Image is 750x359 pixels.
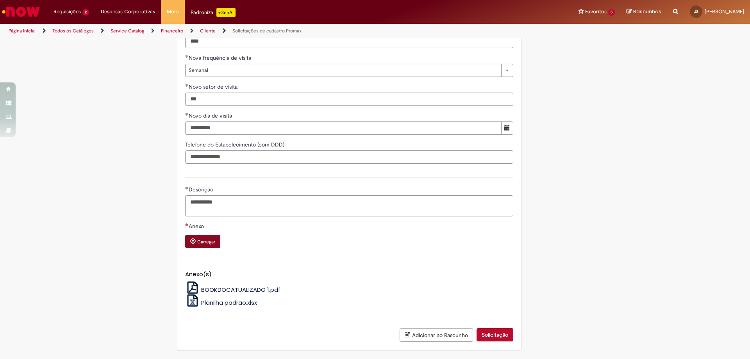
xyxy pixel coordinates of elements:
[6,24,494,38] ul: Trilhas de página
[201,298,257,307] span: Planilha padrão.xlsx
[185,84,189,87] span: Obrigatório Preenchido
[694,9,698,14] span: JS
[185,223,189,226] span: Necessários
[185,235,220,248] button: Carregar anexo de Anexo Required
[189,54,253,61] span: Nova frequência de visita
[232,28,302,34] a: Solicitações de cadastro Promax
[189,186,215,193] span: Descrição
[52,28,94,34] a: Todos os Catálogos
[201,286,280,294] span: BOOKDOCATUALIZADO 1.pdf
[185,150,513,164] input: Telefone do Estabelecimento (com DDD)
[189,112,234,119] span: Novo dia de visita
[167,8,179,16] span: More
[185,195,513,216] textarea: Descrição
[9,28,36,34] a: Página inicial
[185,93,513,106] input: Novo setor de visita
[111,28,144,34] a: Service Catalog
[185,298,257,307] a: Planilha padrão.xlsx
[477,328,513,341] button: Solicitação
[185,113,189,116] span: Obrigatório Preenchido
[501,121,513,135] button: Mostrar calendário para Novo dia de visita
[400,328,473,342] button: Adicionar ao Rascunho
[197,239,215,245] small: Carregar
[185,35,513,48] input: Código Promax do Cliente
[191,8,236,17] div: Padroniza
[189,223,205,230] span: Anexo
[189,64,497,77] span: Semanal
[82,9,89,16] span: 2
[608,9,615,16] span: 5
[185,121,502,135] input: Novo dia de visita 06 October 2025 Monday
[185,271,513,278] h5: Anexo(s)
[54,8,81,16] span: Requisições
[705,8,744,15] span: [PERSON_NAME]
[633,8,661,15] span: Rascunhos
[189,83,239,90] span: Novo setor de visita
[627,8,661,16] a: Rascunhos
[185,55,189,58] span: Obrigatório Preenchido
[585,8,607,16] span: Favoritos
[185,286,281,294] a: BOOKDOCATUALIZADO 1.pdf
[101,8,155,16] span: Despesas Corporativas
[216,8,236,17] p: +GenAi
[161,28,183,34] a: Financeiro
[1,4,41,20] img: ServiceNow
[185,186,189,189] span: Obrigatório Preenchido
[200,28,216,34] a: Cliente
[185,141,286,148] span: Telefone do Estabelecimento (com DDD)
